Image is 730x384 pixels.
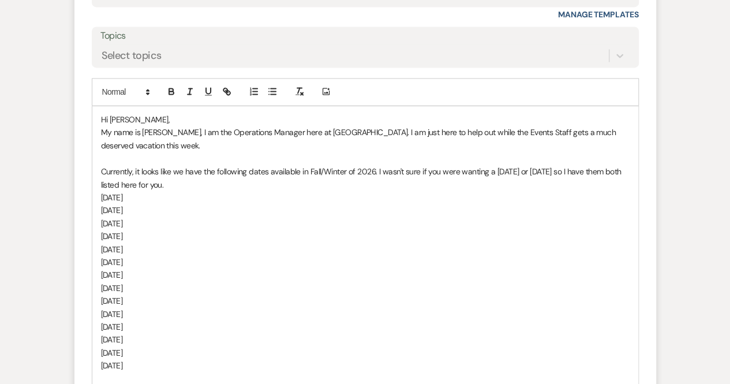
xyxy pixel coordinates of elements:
p: Hi [PERSON_NAME], [101,113,630,126]
p: [DATE] [101,359,630,371]
p: [DATE] [101,320,630,333]
div: Select topics [102,47,162,63]
p: [DATE] [101,294,630,307]
p: Currently, it looks like we have the following dates available in Fall/Winter of 2026. I wasn't s... [101,165,630,191]
p: [DATE] [101,243,630,255]
p: [DATE] [101,191,630,203]
p: [DATE] [101,255,630,268]
p: [DATE] [101,217,630,229]
p: [DATE] [101,346,630,359]
label: Topics [100,28,630,44]
p: My name is [PERSON_NAME], I am the Operations Manager here at [GEOGRAPHIC_DATA]. I am just here t... [101,126,630,152]
p: [DATE] [101,333,630,345]
p: [DATE] [101,203,630,216]
p: [DATE] [101,281,630,294]
p: [DATE] [101,268,630,281]
a: Manage Templates [558,9,639,20]
p: [DATE] [101,307,630,320]
p: [DATE] [101,229,630,242]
